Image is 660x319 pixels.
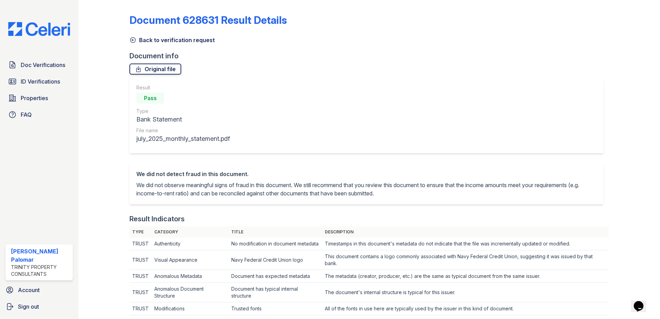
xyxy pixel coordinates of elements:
[229,226,322,238] th: Title
[152,302,229,315] td: Modifications
[322,270,609,283] td: The metadata (creator, producer, etc.) are the same as typical document from the same issuer.
[6,108,73,122] a: FAQ
[229,270,322,283] td: Document has expected metadata
[152,270,229,283] td: Anomalous Metadata
[129,226,152,238] th: Type
[3,300,76,313] a: Sign out
[152,283,229,302] td: Anomalous Document Structure
[21,94,48,102] span: Properties
[129,14,287,26] a: Document 628631 Result Details
[129,51,609,61] div: Document info
[152,226,229,238] th: Category
[322,250,609,270] td: This document contains a logo commonly associated with Navy Federal Credit Union, suggesting it w...
[229,238,322,250] td: No modification in document metadata
[229,302,322,315] td: Trusted fonts
[136,93,164,104] div: Pass
[18,302,39,311] span: Sign out
[136,127,230,134] div: File name
[21,61,65,69] span: Doc Verifications
[152,250,229,270] td: Visual Appearance
[136,134,230,144] div: july_2025_monthly_statement.pdf
[152,238,229,250] td: Authenticity
[129,214,185,224] div: Result Indicators
[129,238,152,250] td: TRUST
[631,291,653,312] iframe: chat widget
[136,108,230,115] div: Type
[6,75,73,88] a: ID Verifications
[18,286,40,294] span: Account
[21,110,32,119] span: FAQ
[229,250,322,270] td: Navy Federal Credit Union logo
[322,283,609,302] td: The document's internal structure is typical for this issuer.
[129,283,152,302] td: TRUST
[129,64,181,75] a: Original file
[136,84,230,91] div: Result
[21,77,60,86] span: ID Verifications
[129,302,152,315] td: TRUST
[3,283,76,297] a: Account
[3,22,76,36] img: CE_Logo_Blue-a8612792a0a2168367f1c8372b55b34899dd931a85d93a1a3d3e32e68fde9ad4.png
[136,181,596,197] p: We did not observe meaningful signs of fraud in this document. We still recommend that you review...
[6,58,73,72] a: Doc Verifications
[229,283,322,302] td: Document has typical internal structure
[129,250,152,270] td: TRUST
[322,302,609,315] td: All of the fonts in use here are typically used by the issuer in this kind of document.
[136,115,230,124] div: Bank Statement
[129,36,215,44] a: Back to verification request
[11,264,70,278] div: Trinity Property Consultants
[322,226,609,238] th: Description
[11,247,70,264] div: [PERSON_NAME] Palomar
[322,238,609,250] td: Timestamps in this document's metadata do not indicate that the file was incrementally updated or...
[136,170,596,178] div: We did not detect fraud in this document.
[6,91,73,105] a: Properties
[129,270,152,283] td: TRUST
